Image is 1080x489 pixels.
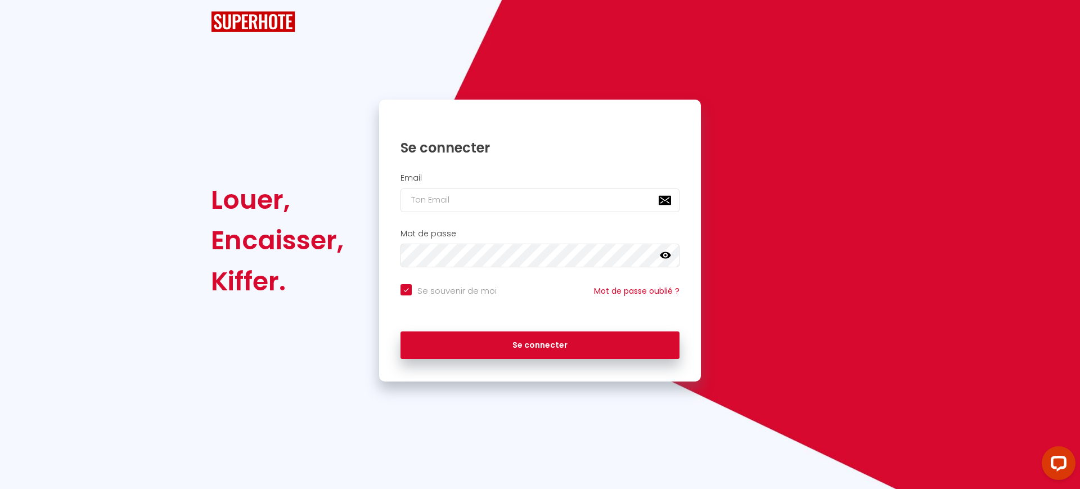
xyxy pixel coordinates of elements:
div: Kiffer. [211,261,344,302]
a: Mot de passe oublié ? [594,285,679,297]
iframe: LiveChat chat widget [1033,442,1080,489]
input: Ton Email [400,189,679,212]
div: Louer, [211,180,344,220]
img: SuperHote logo [211,11,295,32]
button: Se connecter [400,331,679,360]
div: Encaisser, [211,220,344,261]
h1: Se connecter [400,139,679,156]
h2: Email [400,173,679,183]
h2: Mot de passe [400,229,679,239]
